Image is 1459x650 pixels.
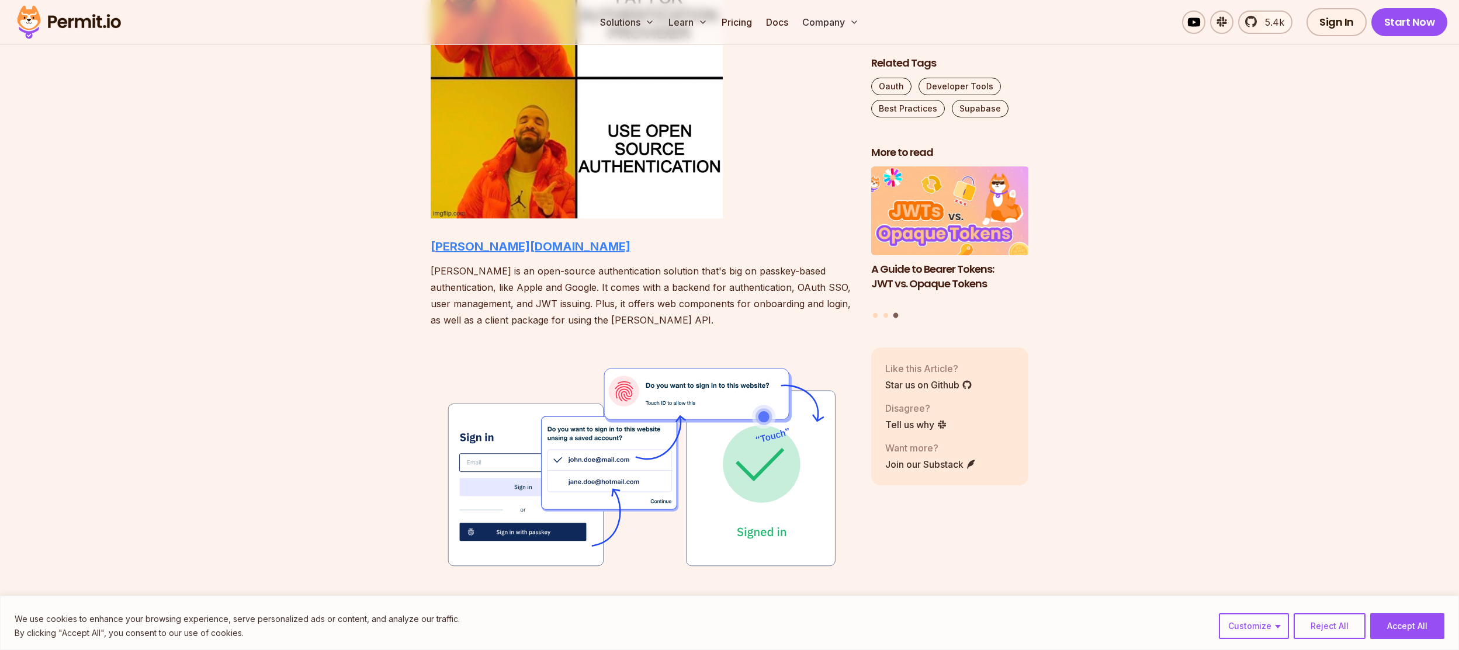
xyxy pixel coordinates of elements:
h2: More to read [871,145,1029,160]
a: Start Now [1371,8,1448,36]
a: Sign In [1306,8,1367,36]
a: Join our Substack [885,457,976,471]
button: Go to slide 2 [883,313,888,318]
a: Docs [761,11,793,34]
p: [PERSON_NAME] is an open-source authentication solution that's big on passkey-based authenticatio... [431,263,852,328]
li: 3 of 3 [871,167,1029,306]
a: Pricing [717,11,757,34]
span: 5.4k [1258,15,1284,29]
h2: Related Tags [871,56,1029,71]
p: Like this Article? [885,362,972,376]
a: [PERSON_NAME][DOMAIN_NAME] [431,239,630,253]
h3: A Guide to Bearer Tokens: JWT vs. Opaque Tokens [871,262,1029,291]
a: Developer Tools [919,78,1001,95]
button: Learn [664,11,712,34]
p: We use cookies to enhance your browsing experience, serve personalized ads or content, and analyz... [15,612,460,626]
button: Customize [1219,613,1289,639]
a: Tell us why [885,418,947,432]
img: 62347acc8e591551673c32f0_Passkeys%202.svg [431,347,852,586]
a: Supabase [952,100,1009,117]
a: 5.4k [1238,11,1292,34]
p: Disagree? [885,401,947,415]
p: By clicking "Accept All", you consent to our use of cookies. [15,626,460,640]
a: Best Practices [871,100,945,117]
img: A Guide to Bearer Tokens: JWT vs. Opaque Tokens [871,167,1029,256]
button: Go to slide 3 [893,313,899,318]
button: Solutions [595,11,659,34]
a: Oauth [871,78,912,95]
button: Go to slide 1 [873,313,878,318]
button: Accept All [1370,613,1444,639]
button: Company [798,11,864,34]
div: Posts [871,167,1029,320]
button: Reject All [1294,613,1366,639]
a: A Guide to Bearer Tokens: JWT vs. Opaque TokensA Guide to Bearer Tokens: JWT vs. Opaque Tokens [871,167,1029,306]
p: Want more? [885,441,976,455]
a: Star us on Github [885,378,972,392]
img: Permit logo [12,2,126,42]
